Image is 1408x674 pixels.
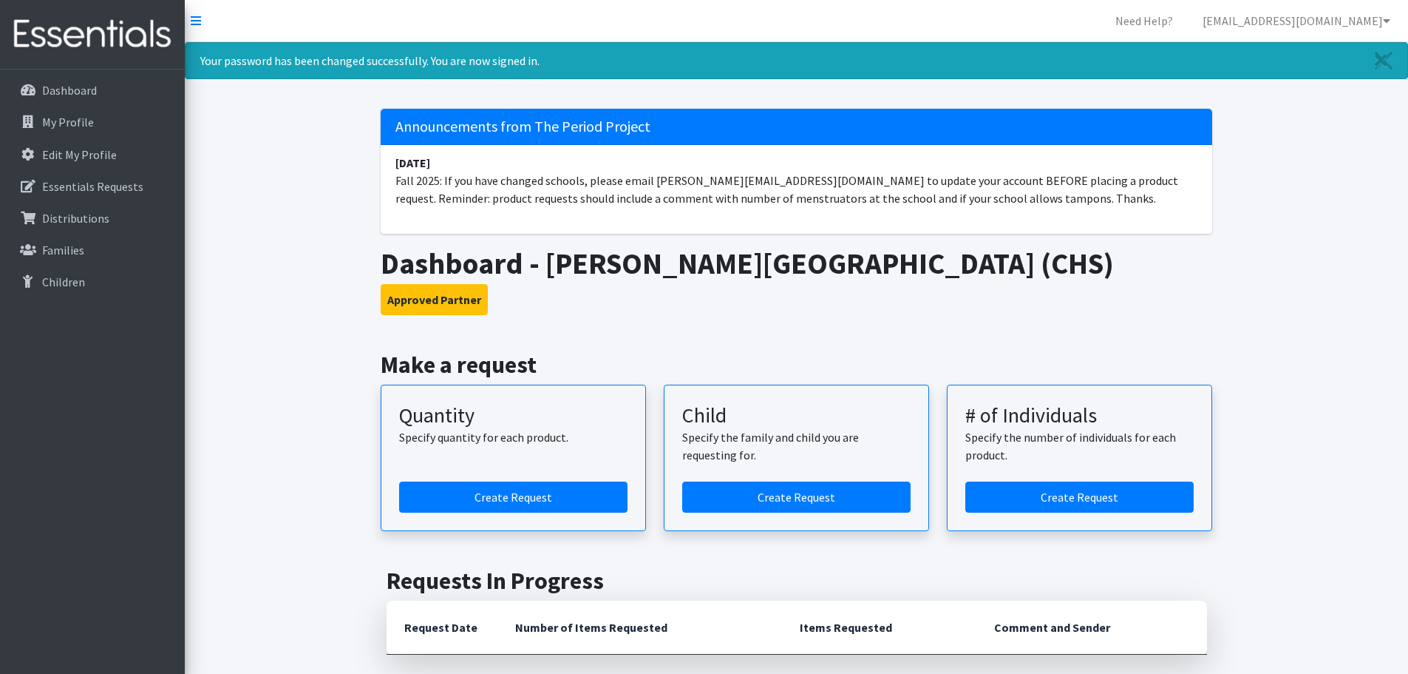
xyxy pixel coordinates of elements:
h3: # of Individuals [965,403,1194,428]
th: Number of Items Requested [497,601,783,655]
a: Dashboard [6,75,179,105]
a: Create a request for a child or family [682,482,911,513]
a: Create a request by quantity [399,482,628,513]
li: Fall 2025: If you have changed schools, please email [PERSON_NAME][EMAIL_ADDRESS][DOMAIN_NAME] to... [381,145,1212,216]
th: Request Date [387,601,497,655]
p: Families [42,243,84,257]
a: Children [6,267,179,297]
p: Essentials Requests [42,179,143,194]
a: Distributions [6,203,179,233]
p: Specify quantity for each product. [399,428,628,446]
h5: Announcements from The Period Project [381,109,1212,145]
h2: Make a request [381,351,1212,379]
p: Dashboard [42,83,97,98]
a: My Profile [6,107,179,137]
a: [EMAIL_ADDRESS][DOMAIN_NAME] [1191,6,1402,36]
a: Close [1360,43,1407,78]
p: My Profile [42,115,94,129]
button: Approved Partner [381,284,488,315]
p: Edit My Profile [42,147,117,162]
p: Children [42,274,85,289]
h3: Quantity [399,403,628,428]
img: HumanEssentials [6,10,179,59]
div: Your password has been changed successfully. You are now signed in. [185,42,1408,79]
h3: Child [682,403,911,428]
a: Create a request by number of individuals [965,482,1194,513]
a: Need Help? [1103,6,1185,36]
h2: Requests In Progress [387,567,1207,595]
p: Specify the number of individuals for each product. [965,428,1194,464]
a: Edit My Profile [6,140,179,169]
p: Specify the family and child you are requesting for. [682,428,911,464]
h1: Dashboard - [PERSON_NAME][GEOGRAPHIC_DATA] (CHS) [381,246,1212,281]
a: Families [6,235,179,265]
a: Essentials Requests [6,172,179,201]
th: Comment and Sender [976,601,1206,655]
p: Distributions [42,211,109,226]
th: Items Requested [782,601,976,655]
strong: [DATE] [395,155,430,170]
